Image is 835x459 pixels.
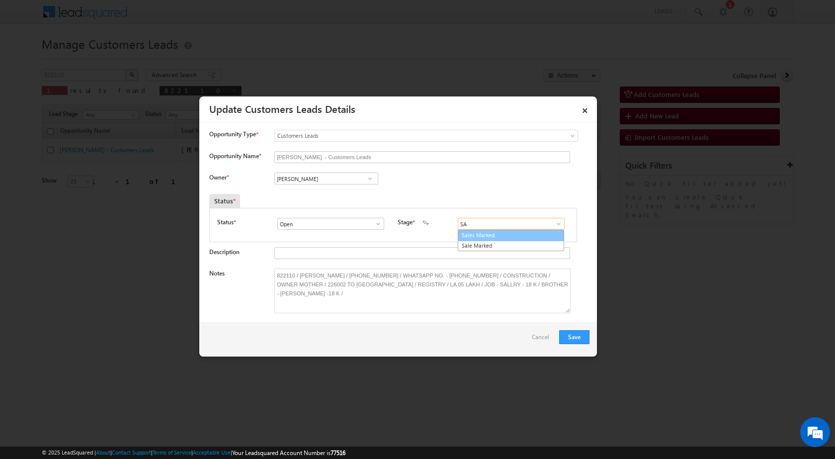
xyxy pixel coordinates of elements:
[209,248,240,256] label: Description
[550,219,562,229] a: Show All Items
[163,5,187,29] div: Minimize live chat window
[209,152,261,160] label: Opportunity Name
[532,330,554,349] a: Cancel
[17,52,42,65] img: d_60004797649_company_0_60004797649
[369,219,382,229] a: Show All Items
[274,173,378,184] input: Type to Search
[209,130,256,139] span: Opportunity Type
[193,449,231,456] a: Acceptable Use
[275,131,537,140] span: Customers Leads
[364,174,376,184] a: Show All Items
[232,449,345,457] span: Your Leadsquared Account Number is
[209,174,229,181] label: Owner
[277,218,384,230] input: Type to Search
[96,449,110,456] a: About
[559,330,589,344] button: Save
[577,100,593,117] a: ×
[209,194,240,208] div: Status
[458,241,564,251] a: Sale Marked
[209,101,355,115] a: Update Customers Leads Details
[274,130,578,142] a: Customers Leads
[458,230,564,241] a: Sales Marked
[209,270,225,277] label: Notes
[217,218,234,227] label: Status
[13,92,181,298] textarea: Type your message and hit 'Enter'
[398,218,413,227] label: Stage
[112,449,151,456] a: Contact Support
[153,449,191,456] a: Terms of Service
[135,306,180,320] em: Start Chat
[331,449,345,457] span: 77516
[52,52,167,65] div: Chat with us now
[42,448,345,458] span: © 2025 LeadSquared | | | | |
[458,218,565,230] input: Type to Search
